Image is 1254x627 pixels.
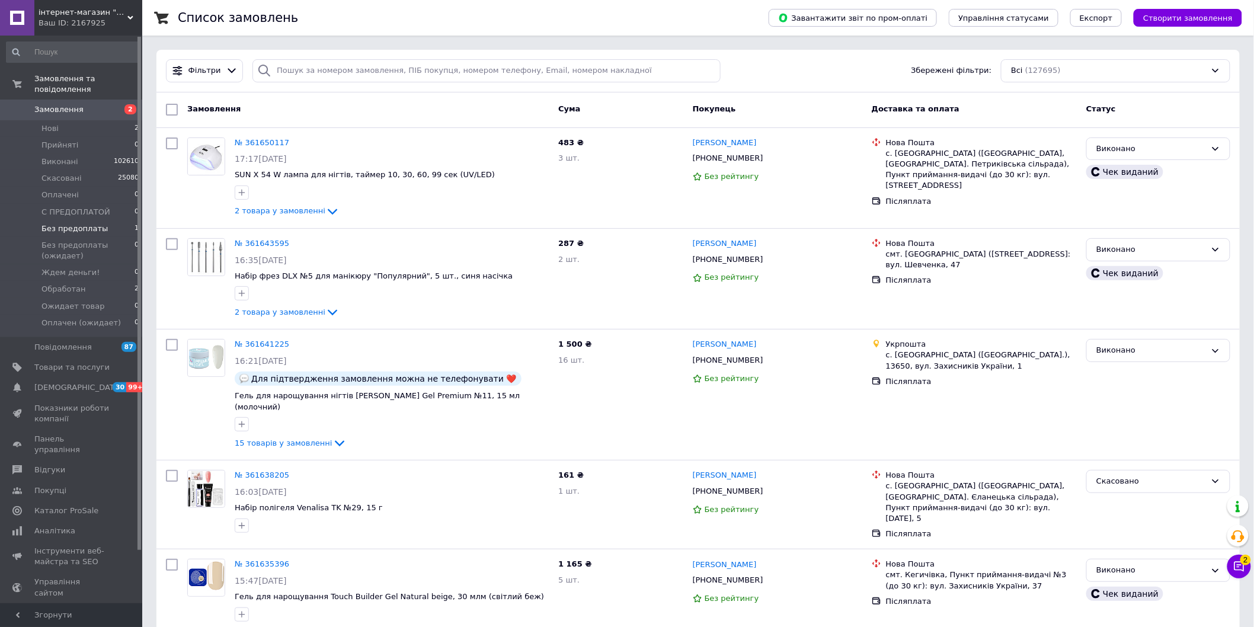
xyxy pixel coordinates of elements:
[235,503,383,512] a: Набір полігеля Venalisa TK №29, 15 г
[886,339,1077,350] div: Укрпошта
[39,7,127,18] span: інтернет-магазин "BestNail"
[235,592,544,601] a: Гель для нарощування Touch Builder Gel Natural beige, 30 млм (світлий беж)
[135,123,139,134] span: 2
[34,362,110,373] span: Товари та послуги
[1011,65,1023,76] span: Всі
[251,374,517,383] span: Для підтвердження замовлення можна не телефонувати ❤️
[187,559,225,597] a: Фото товару
[34,485,66,496] span: Покупці
[41,140,78,151] span: Прийняті
[34,577,110,598] span: Управління сайтом
[41,240,135,261] span: Без предоплаты (ожидает)
[252,59,720,82] input: Пошук за номером замовлення, ПІБ покупця, номером телефону, Email, номером накладної
[235,576,287,586] span: 15:47[DATE]
[693,559,757,571] a: [PERSON_NAME]
[693,137,757,149] a: [PERSON_NAME]
[558,153,580,162] span: 3 шт.
[1096,344,1206,357] div: Виконано
[886,529,1077,539] div: Післяплата
[187,104,241,113] span: Замовлення
[235,138,289,147] a: № 361650117
[135,240,139,261] span: 0
[41,207,110,217] span: C ПРЕДОПЛАТОЙ
[693,255,763,264] span: [PHONE_NUMBER]
[558,471,584,479] span: 161 ₴
[705,374,759,383] span: Без рейтингу
[886,570,1077,591] div: смт. Кегичівка, Пункт приймання-видачі №3 (до 30 кг): вул. Захисників України, 37
[705,273,759,281] span: Без рейтингу
[705,594,759,603] span: Без рейтингу
[188,559,225,596] img: Фото товару
[235,239,289,248] a: № 361643595
[1086,165,1163,179] div: Чек виданий
[187,339,225,377] a: Фото товару
[705,505,759,514] span: Без рейтингу
[235,340,289,348] a: № 361641225
[872,104,959,113] span: Доставка та оплата
[235,439,332,447] span: 15 товарів у замовленні
[34,526,75,536] span: Аналітика
[41,318,121,328] span: Оплачен (ожидает)
[34,506,98,516] span: Каталог ProSale
[41,267,100,278] span: Ждем деньги!
[886,148,1077,191] div: с. [GEOGRAPHIC_DATA] ([GEOGRAPHIC_DATA], [GEOGRAPHIC_DATA]. Петриківська сільрада), Пункт прийман...
[187,238,225,276] a: Фото товару
[114,156,139,167] span: 102610
[886,196,1077,207] div: Післяплата
[34,403,110,424] span: Показники роботи компанії
[34,465,65,475] span: Відгуки
[693,153,763,162] span: [PHONE_NUMBER]
[135,267,139,278] span: 0
[1080,14,1113,23] span: Експорт
[235,308,325,316] span: 2 товара у замовленні
[235,154,287,164] span: 17:17[DATE]
[911,65,991,76] span: Збережені фільтри:
[769,9,937,27] button: Завантажити звіт по пром-оплаті
[886,481,1077,524] div: с. [GEOGRAPHIC_DATA] ([GEOGRAPHIC_DATA], [GEOGRAPHIC_DATA]. Єланецька сільрада), Пункт приймання-...
[1086,266,1163,280] div: Чек виданий
[886,238,1077,249] div: Нова Пошта
[558,138,584,147] span: 483 ₴
[1025,66,1061,75] span: (127695)
[188,340,225,376] img: Фото товару
[235,391,520,411] span: Гель для нарощування нігтів [PERSON_NAME] Gel Premium №11, 15 мл (молочний)
[188,239,225,275] img: Фото товару
[886,559,1077,570] div: Нова Пошта
[235,308,340,316] a: 2 товара у замовленні
[41,173,82,184] span: Скасовані
[693,487,763,495] span: [PHONE_NUMBER]
[886,137,1077,148] div: Нова Пошта
[886,249,1077,270] div: смт. [GEOGRAPHIC_DATA] ([STREET_ADDRESS]: вул. Шевченка, 47
[693,238,757,249] a: [PERSON_NAME]
[958,14,1049,23] span: Управління статусами
[1122,13,1242,22] a: Створити замовлення
[135,190,139,200] span: 0
[34,342,92,353] span: Повідомлення
[34,104,84,115] span: Замовлення
[34,73,142,95] span: Замовлення та повідомлення
[558,559,591,568] span: 1 165 ₴
[135,140,139,151] span: 0
[1227,555,1251,578] button: Чат з покупцем2
[188,471,225,507] img: Фото товару
[235,170,495,179] a: SUN X 54 W лампа для нігтів, таймер 10, 30, 60, 99 сек (UV/LED)
[558,487,580,495] span: 1 шт.
[558,239,584,248] span: 287 ₴
[124,104,136,114] span: 2
[121,342,136,352] span: 87
[693,575,763,584] span: [PHONE_NUMBER]
[886,470,1077,481] div: Нова Пошта
[235,559,289,568] a: № 361635396
[34,434,110,455] span: Панель управління
[41,223,108,234] span: Без предоплаты
[135,301,139,312] span: 0
[778,12,927,23] span: Завантажити звіт по пром-оплаті
[235,271,513,280] span: Набір фрез DLX №5 для манікюру "Популярний", 5 шт., синя насічка
[235,207,325,216] span: 2 товара у замовленні
[178,11,298,25] h1: Список замовлень
[693,104,736,113] span: Покупець
[235,356,287,366] span: 16:21[DATE]
[235,255,287,265] span: 16:35[DATE]
[235,206,340,215] a: 2 товара у замовленні
[187,470,225,508] a: Фото товару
